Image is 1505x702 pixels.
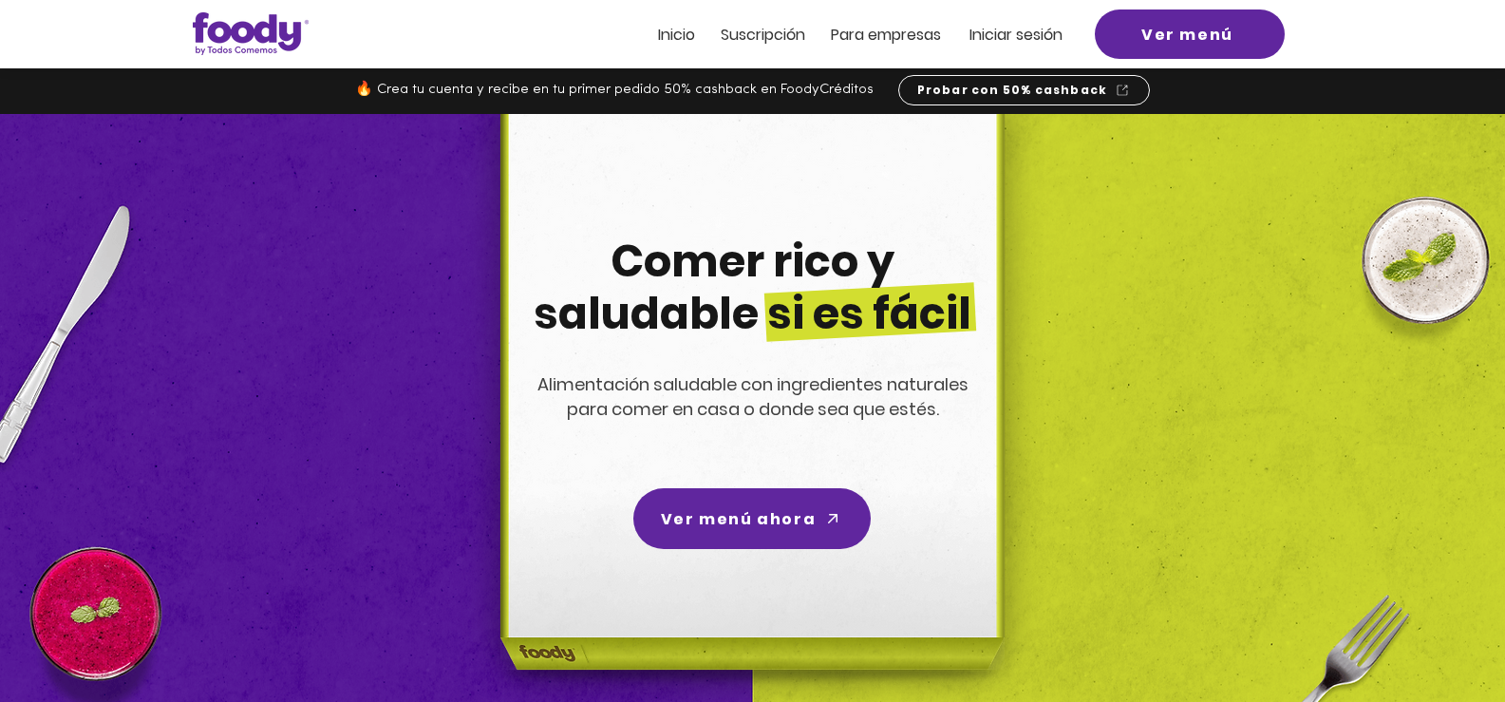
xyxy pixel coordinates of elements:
[1141,23,1233,47] span: Ver menú
[969,24,1063,46] span: Iniciar sesión
[534,231,971,344] span: Comer rico y saludable si es fácil
[898,75,1150,105] a: Probar con 50% cashback
[658,27,695,43] a: Inicio
[1395,592,1486,683] iframe: Messagebird Livechat Widget
[355,83,874,97] span: 🔥 Crea tu cuenta y recibe en tu primer pedido 50% cashback en FoodyCréditos
[721,27,805,43] a: Suscripción
[831,24,849,46] span: Pa
[661,507,816,531] span: Ver menú ahora
[849,24,941,46] span: ra empresas
[721,24,805,46] span: Suscripción
[537,372,969,421] span: Alimentación saludable con ingredientes naturales para comer en casa o donde sea que estés.
[633,488,871,549] a: Ver menú ahora
[969,27,1063,43] a: Iniciar sesión
[658,24,695,46] span: Inicio
[1095,9,1285,59] a: Ver menú
[193,12,309,55] img: Logo_Foody V2.0.0 (3).png
[917,82,1108,99] span: Probar con 50% cashback
[831,27,941,43] a: Para empresas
